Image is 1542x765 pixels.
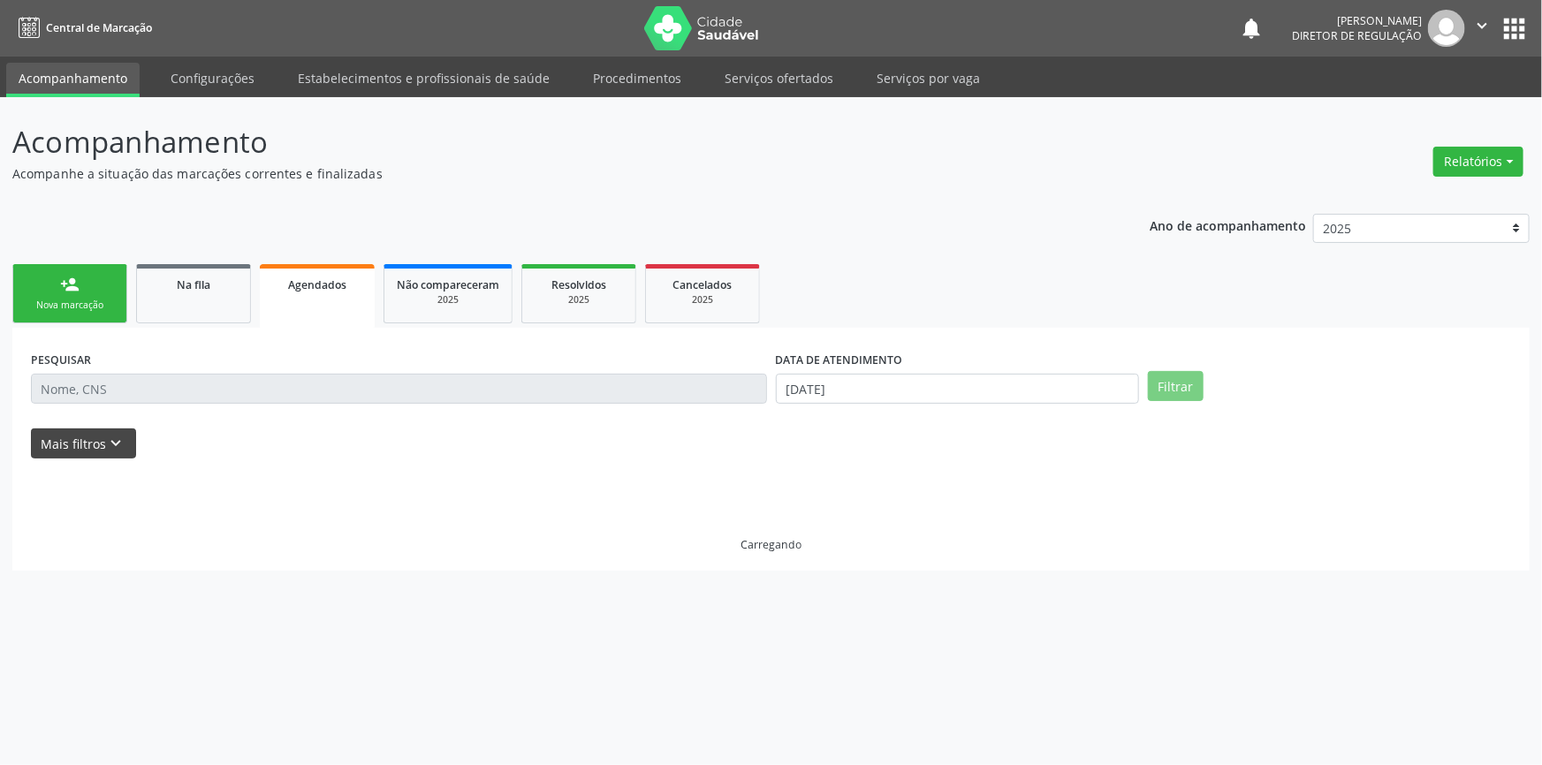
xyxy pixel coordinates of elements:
[864,63,992,94] a: Serviços por vaga
[60,275,80,294] div: person_add
[177,277,210,292] span: Na fila
[397,293,499,307] div: 2025
[31,428,136,459] button: Mais filtroskeyboard_arrow_down
[31,346,91,374] label: PESQUISAR
[31,374,767,404] input: Nome, CNS
[12,120,1075,164] p: Acompanhamento
[741,537,801,552] div: Carregando
[1148,371,1204,401] button: Filtrar
[1472,16,1492,35] i: 
[712,63,846,94] a: Serviços ofertados
[26,299,114,312] div: Nova marcação
[6,63,140,97] a: Acompanhamento
[107,434,126,453] i: keyboard_arrow_down
[551,277,606,292] span: Resolvidos
[158,63,267,94] a: Configurações
[1292,13,1422,28] div: [PERSON_NAME]
[397,277,499,292] span: Não compareceram
[1499,13,1530,44] button: apps
[1151,214,1307,236] p: Ano de acompanhamento
[776,346,903,374] label: DATA DE ATENDIMENTO
[1433,147,1523,177] button: Relatórios
[658,293,747,307] div: 2025
[581,63,694,94] a: Procedimentos
[12,13,152,42] a: Central de Marcação
[1428,10,1465,47] img: img
[285,63,562,94] a: Estabelecimentos e profissionais de saúde
[1239,16,1264,41] button: notifications
[288,277,346,292] span: Agendados
[1465,10,1499,47] button: 
[673,277,733,292] span: Cancelados
[776,374,1139,404] input: Selecione um intervalo
[46,20,152,35] span: Central de Marcação
[535,293,623,307] div: 2025
[12,164,1075,183] p: Acompanhe a situação das marcações correntes e finalizadas
[1292,28,1422,43] span: Diretor de regulação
